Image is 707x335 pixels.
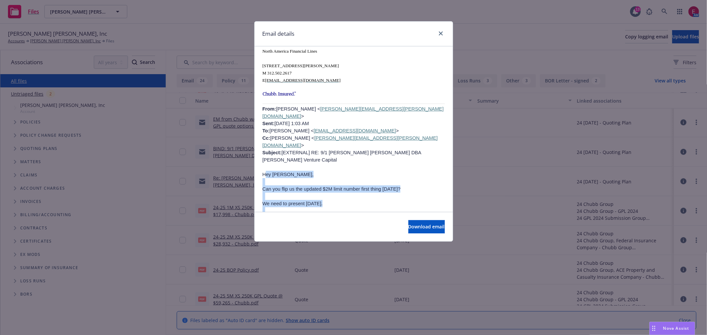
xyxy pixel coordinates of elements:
h1: Email details [263,29,295,38]
span: Nova Assist [663,325,689,331]
b: Sent: [263,121,275,126]
a: [EMAIL_ADDRESS][DOMAIN_NAME] [314,128,396,133]
span: Hey [PERSON_NAME], [263,172,314,177]
span: North America Financial Lines [STREET_ADDRESS][PERSON_NAME] M 312.502.2617 E [263,49,339,83]
a: [EMAIL_ADDRESS][DOMAIN_NAME] [265,77,341,83]
span: We need to present [DATE]. [263,201,323,206]
img: Chubb Insured [263,91,296,96]
a: close [437,29,445,37]
span: Download email [408,223,445,230]
span: [PERSON_NAME] < > [DATE] 1:03 AM [PERSON_NAME] < > [PERSON_NAME] < > [EXTERNAL] RE: 9/1 [PERSON_N... [263,106,444,163]
a: [PERSON_NAME][EMAIL_ADDRESS][PERSON_NAME][DOMAIN_NAME] [263,135,438,148]
button: Download email [408,220,445,233]
button: Nova Assist [649,322,695,335]
b: To: [263,128,270,133]
span: Can you flip us the updated $2M limit number first thing [DATE]? [263,186,401,192]
b: Subject: [263,150,282,155]
b: Cc: [263,135,270,141]
div: Drag to move [650,322,658,335]
span: From: [263,106,276,112]
a: [PERSON_NAME][EMAIL_ADDRESS][PERSON_NAME][DOMAIN_NAME] [263,106,444,119]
